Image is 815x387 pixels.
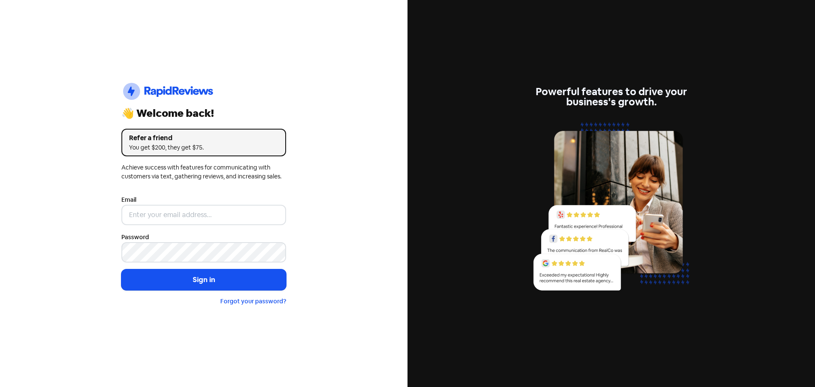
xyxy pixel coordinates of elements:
[529,117,694,300] img: reviews
[121,205,286,225] input: Enter your email address...
[121,269,286,291] button: Sign in
[121,163,286,181] div: Achieve success with features for communicating with customers via text, gathering reviews, and i...
[529,87,694,107] div: Powerful features to drive your business's growth.
[121,108,286,119] div: 👋 Welcome back!
[129,133,278,143] div: Refer a friend
[220,297,286,305] a: Forgot your password?
[121,195,136,204] label: Email
[129,143,278,152] div: You get $200, they get $75.
[121,233,149,242] label: Password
